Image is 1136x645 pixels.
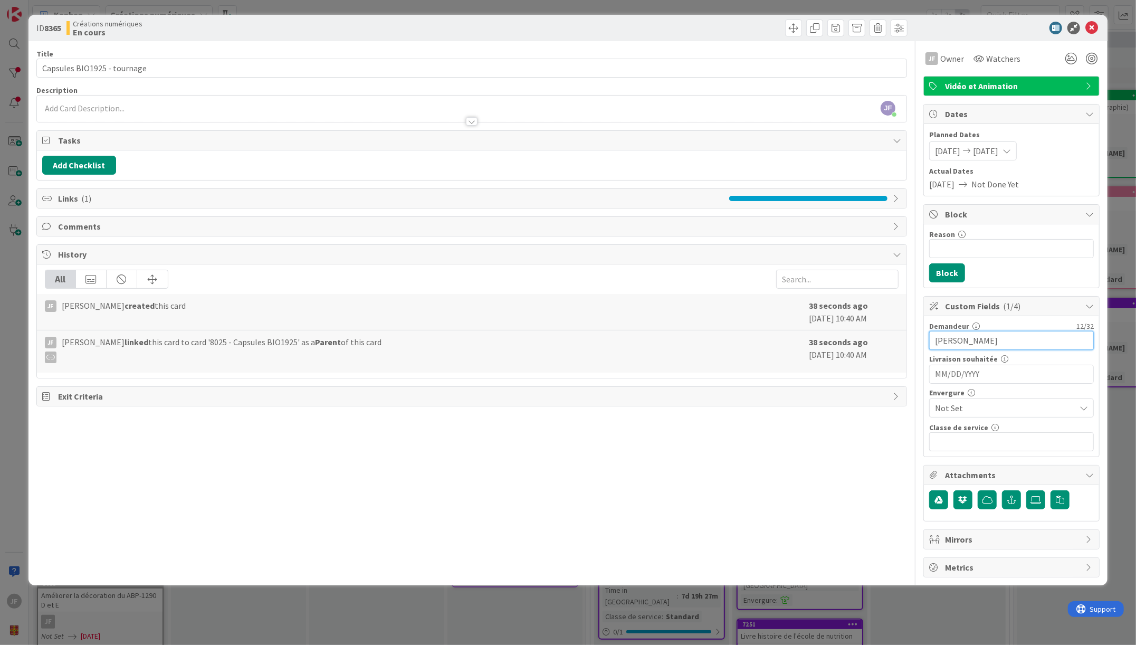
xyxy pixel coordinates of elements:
span: History [58,248,887,261]
span: ID [36,22,61,34]
label: Reason [929,230,955,239]
b: 8365 [44,23,61,33]
span: Dates [945,108,1080,120]
b: 38 seconds ago [809,300,868,311]
span: JF [881,101,895,116]
div: [DATE] 10:40 AM [809,336,899,367]
span: Support [22,2,48,14]
span: Mirrors [945,533,1080,546]
span: Not Done Yet [971,178,1019,191]
span: [PERSON_NAME] this card [62,299,186,312]
button: Add Checklist [42,156,116,175]
span: Not Set [935,401,1070,415]
span: Exit Criteria [58,390,887,403]
span: Attachments [945,469,1080,481]
input: Search... [776,270,899,289]
span: Actual Dates [929,166,1094,177]
label: Title [36,49,53,59]
button: Block [929,263,965,282]
span: ( 1 ) [81,193,91,204]
span: Metrics [945,561,1080,574]
div: JF [925,52,938,65]
b: created [125,300,155,311]
span: Description [36,86,78,95]
label: Demandeur [929,321,969,331]
span: Vidéo et Animation [945,80,1080,92]
div: JF [45,300,56,312]
span: Créations numériques [73,20,142,28]
span: [PERSON_NAME] this card to card '8025 - Capsules BIO1925' as a of this card [62,336,381,363]
div: JF [45,337,56,348]
span: Custom Fields [945,300,1080,312]
label: Classe de service [929,423,988,432]
b: En cours [73,28,142,36]
div: [DATE] 10:40 AM [809,299,899,325]
span: Tasks [58,134,887,147]
span: ( 1/4 ) [1003,301,1020,311]
span: Owner [940,52,964,65]
span: [DATE] [935,145,960,157]
span: Comments [58,220,887,233]
span: Watchers [986,52,1020,65]
span: [DATE] [929,178,954,191]
b: linked [125,337,148,347]
input: type card name here... [36,59,907,78]
span: Block [945,208,1080,221]
div: 12 / 32 [983,321,1094,331]
b: Parent [315,337,341,347]
div: Envergure [929,389,1094,396]
input: MM/DD/YYYY [935,365,1088,383]
span: [DATE] [973,145,998,157]
span: Planned Dates [929,129,1094,140]
div: Livraison souhaitée [929,355,1094,363]
div: All [45,270,76,288]
span: Links [58,192,724,205]
b: 38 seconds ago [809,337,868,347]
